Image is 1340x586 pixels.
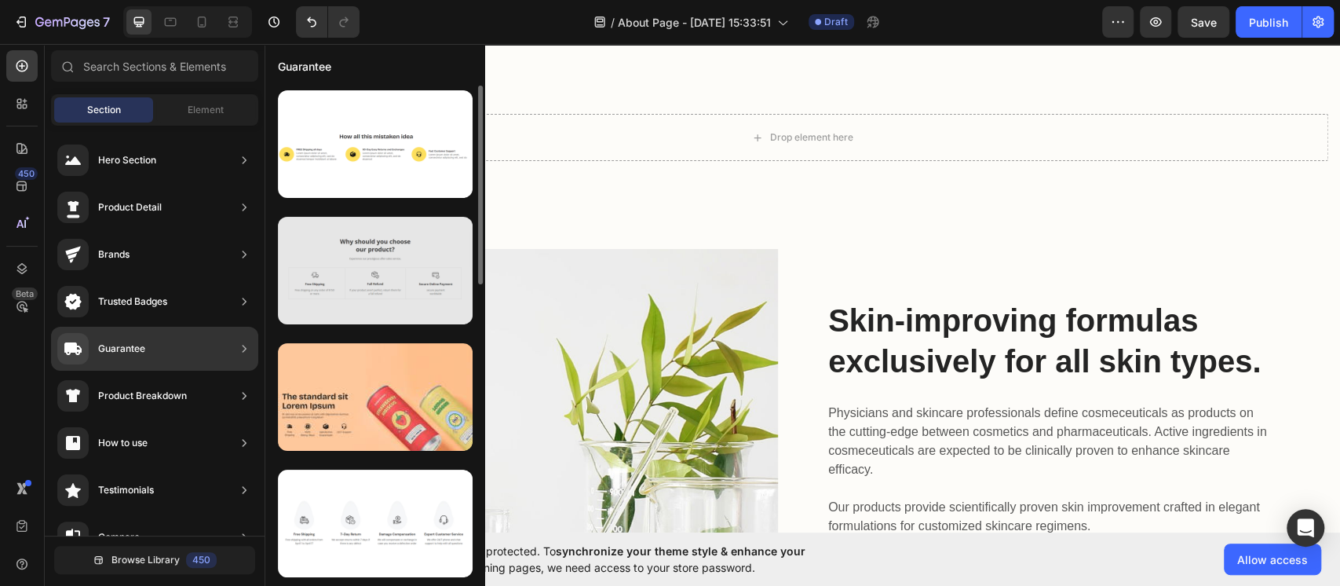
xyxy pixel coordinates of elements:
p: Skin-improving formulas exclusively for all skin types. [564,255,1007,337]
div: Trusted Badges [98,294,167,309]
div: Hero Section [98,152,156,168]
button: Save [1178,6,1229,38]
span: / [611,14,615,31]
div: Open Intercom Messenger [1287,509,1324,547]
p: 7 [103,13,110,31]
span: About Page - [DATE] 15:33:51 [618,14,771,31]
span: synchronize your theme style & enhance your experience [365,544,805,574]
div: Compare [98,529,140,545]
div: Guarantee [98,341,145,357]
div: Undo/Redo [296,6,360,38]
div: Product Detail [98,200,162,215]
span: Draft [824,15,848,29]
button: Browse Library450 [54,546,255,574]
iframe: Design area [265,44,1340,533]
span: Browse Library [111,553,180,567]
div: How to use [98,435,148,451]
button: 7 [6,6,117,38]
span: Section [87,103,121,117]
div: Drop element here [506,87,589,100]
button: Allow access [1224,544,1321,575]
div: Beta [12,288,38,300]
div: Publish [1249,14,1288,31]
div: Testimonials [98,482,154,498]
span: Allow access [1237,551,1308,568]
input: Search Sections & Elements [51,50,258,82]
div: 450 [15,167,38,180]
div: 450 [186,552,217,568]
span: Your page is password protected. To when designing pages, we need access to your store password. [365,543,867,576]
button: Publish [1236,6,1302,38]
span: Element [188,103,224,117]
p: Physicians and skincare professionals define cosmeceuticals as products on the cutting-edge betwe... [564,359,1007,491]
span: Save [1191,16,1217,29]
div: Brands [98,247,130,262]
div: Product Breakdown [98,388,187,404]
